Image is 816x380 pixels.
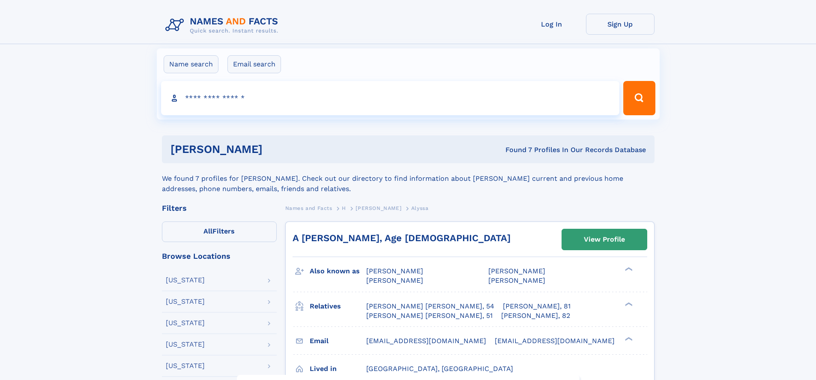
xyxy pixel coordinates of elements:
a: [PERSON_NAME], 81 [503,302,571,311]
span: [PERSON_NAME] [366,267,423,275]
a: Log In [517,14,586,35]
span: H [342,205,346,211]
div: Found 7 Profiles In Our Records Database [384,145,646,155]
div: View Profile [584,230,625,249]
div: ❯ [623,336,633,341]
a: [PERSON_NAME], 82 [501,311,570,320]
a: [PERSON_NAME] [PERSON_NAME], 54 [366,302,494,311]
a: [PERSON_NAME] [356,203,401,213]
div: [US_STATE] [166,320,205,326]
h3: Lived in [310,362,366,376]
span: [EMAIL_ADDRESS][DOMAIN_NAME] [366,337,486,345]
span: [PERSON_NAME] [488,267,545,275]
div: [US_STATE] [166,362,205,369]
h3: Also known as [310,264,366,278]
h1: [PERSON_NAME] [170,144,384,155]
h3: Relatives [310,299,366,314]
a: Names and Facts [285,203,332,213]
a: A [PERSON_NAME], Age [DEMOGRAPHIC_DATA] [293,233,511,243]
div: [US_STATE] [166,277,205,284]
div: We found 7 profiles for [PERSON_NAME]. Check out our directory to find information about [PERSON_... [162,163,655,194]
span: Alyssa [411,205,429,211]
span: All [203,227,212,235]
label: Filters [162,221,277,242]
a: Sign Up [586,14,655,35]
div: ❯ [623,301,633,307]
span: [GEOGRAPHIC_DATA], [GEOGRAPHIC_DATA] [366,365,513,373]
div: [US_STATE] [166,298,205,305]
a: [PERSON_NAME] [PERSON_NAME], 51 [366,311,493,320]
span: [EMAIL_ADDRESS][DOMAIN_NAME] [495,337,615,345]
a: View Profile [562,229,647,250]
label: Name search [164,55,218,73]
label: Email search [227,55,281,73]
h3: Email [310,334,366,348]
a: H [342,203,346,213]
button: Search Button [623,81,655,115]
span: [PERSON_NAME] [366,276,423,284]
div: ❯ [623,266,633,272]
div: Filters [162,204,277,212]
input: search input [161,81,620,115]
img: Logo Names and Facts [162,14,285,37]
span: [PERSON_NAME] [356,205,401,211]
span: [PERSON_NAME] [488,276,545,284]
div: Browse Locations [162,252,277,260]
div: [US_STATE] [166,341,205,348]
